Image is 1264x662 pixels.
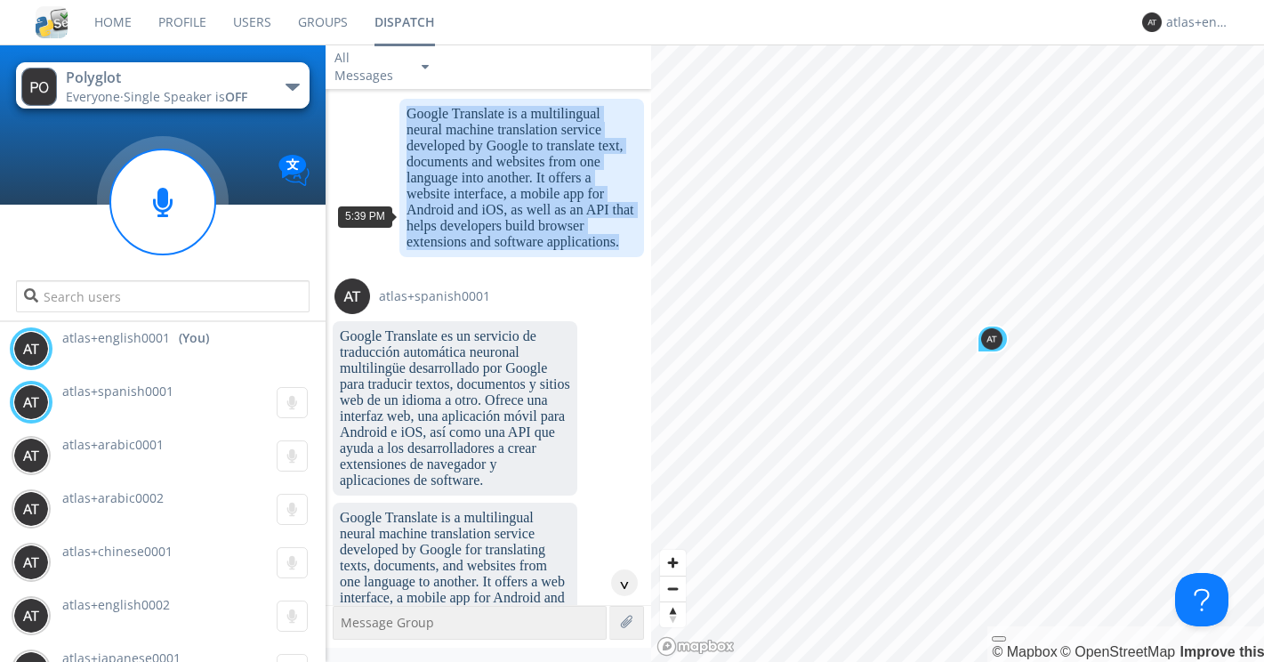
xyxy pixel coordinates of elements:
[660,576,686,601] button: Zoom out
[62,596,170,613] span: atlas+english0002
[13,331,49,367] img: 373638.png
[340,510,570,654] dc-p: Google Translate is a multilingual neural machine translation service developed by Google for tra...
[379,287,490,305] span: atlas+spanish0001
[660,577,686,601] span: Zoom out
[345,210,385,222] span: 5:39 PM
[62,383,173,400] span: atlas+spanish0001
[179,329,209,347] div: (You)
[13,384,49,420] img: 373638.png
[1175,573,1228,626] iframe: Toggle Customer Support
[21,68,57,106] img: 373638.png
[66,68,266,88] div: Polyglot
[16,62,309,109] button: PolyglotEveryone·Single Speaker isOFF
[62,436,164,453] span: atlas+arabic0001
[660,601,686,627] button: Reset bearing to north
[36,6,68,38] img: cddb5a64eb264b2086981ab96f4c1ba7
[13,438,49,473] img: 373638.png
[992,644,1057,659] a: Mapbox
[660,550,686,576] button: Zoom in
[334,49,406,85] div: All Messages
[62,489,164,506] span: atlas+arabic0002
[16,280,309,312] input: Search users
[334,279,370,314] img: 373638.png
[660,602,686,627] span: Reset bearing to north
[225,88,247,105] span: OFF
[66,88,266,106] div: Everyone ·
[13,598,49,634] img: 373638.png
[1142,12,1162,32] img: 373638.png
[981,328,1002,350] img: 373638.png
[422,65,429,69] img: caret-down-sm.svg
[992,636,1006,642] button: Toggle attribution
[340,328,570,488] dc-p: Google Translate es un servicio de traducción automática neuronal multilingüe desarrollado por Go...
[977,325,1009,353] div: Map marker
[62,543,173,560] span: atlas+chinese0001
[1060,644,1175,659] a: OpenStreetMap
[1166,13,1233,31] div: atlas+english0001
[124,88,247,105] span: Single Speaker is
[278,155,310,186] img: Translation enabled
[656,636,735,657] a: Mapbox logo
[13,491,49,527] img: 373638.png
[611,569,638,596] div: ^
[407,106,637,250] dc-p: Google Translate is a multilingual neural machine translation service developed by Google to tran...
[62,329,170,347] span: atlas+english0001
[13,545,49,580] img: 373638.png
